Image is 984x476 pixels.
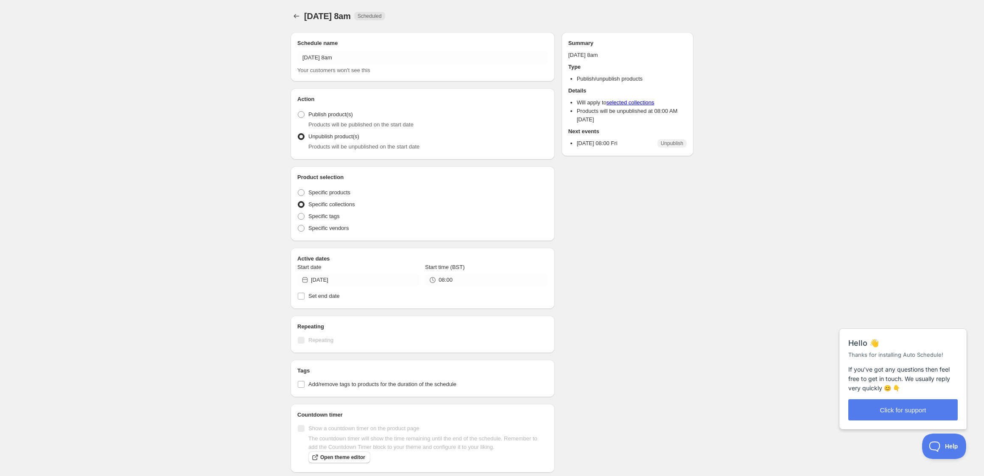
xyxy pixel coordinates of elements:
span: Set end date [308,293,340,299]
h2: Schedule name [297,39,548,48]
span: [DATE] 8am [304,11,351,21]
a: Open theme editor [308,451,370,463]
h2: Next events [568,127,687,136]
li: Will apply to [577,98,687,107]
span: Your customers won't see this [297,67,370,73]
span: Products will be published on the start date [308,121,414,128]
button: Schedules [291,10,302,22]
h2: Active dates [297,255,548,263]
span: Scheduled [358,13,382,20]
span: Unpublish product(s) [308,133,359,140]
h2: Action [297,95,548,104]
span: Specific vendors [308,225,349,231]
h2: Repeating [297,322,548,331]
h2: Details [568,87,687,95]
span: Unpublish [661,140,683,147]
span: Publish product(s) [308,111,353,118]
iframe: Help Scout Beacon - Open [922,434,967,459]
h2: Countdown timer [297,411,548,419]
li: Products will be unpublished at 08:00 AM [DATE] [577,107,687,124]
iframe: Help Scout Beacon - Messages and Notifications [835,308,972,434]
span: Start time (BST) [425,264,464,270]
p: The countdown timer will show the time remaining until the end of the schedule. Remember to add t... [308,434,548,451]
span: Specific tags [308,213,340,219]
span: Specific products [308,189,350,196]
p: [DATE] 8am [568,51,687,59]
p: [DATE] 08:00 Fri [577,139,618,148]
h2: Tags [297,367,548,375]
span: Specific collections [308,201,355,207]
h2: Summary [568,39,687,48]
span: Show a countdown timer on the product page [308,425,419,431]
span: Repeating [308,337,333,343]
span: Products will be unpublished on the start date [308,143,419,150]
span: Start date [297,264,321,270]
span: Open theme editor [320,454,365,461]
h2: Type [568,63,687,71]
span: Add/remove tags to products for the duration of the schedule [308,381,456,387]
h2: Product selection [297,173,548,182]
li: Publish/unpublish products [577,75,687,83]
a: selected collections [607,99,654,106]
